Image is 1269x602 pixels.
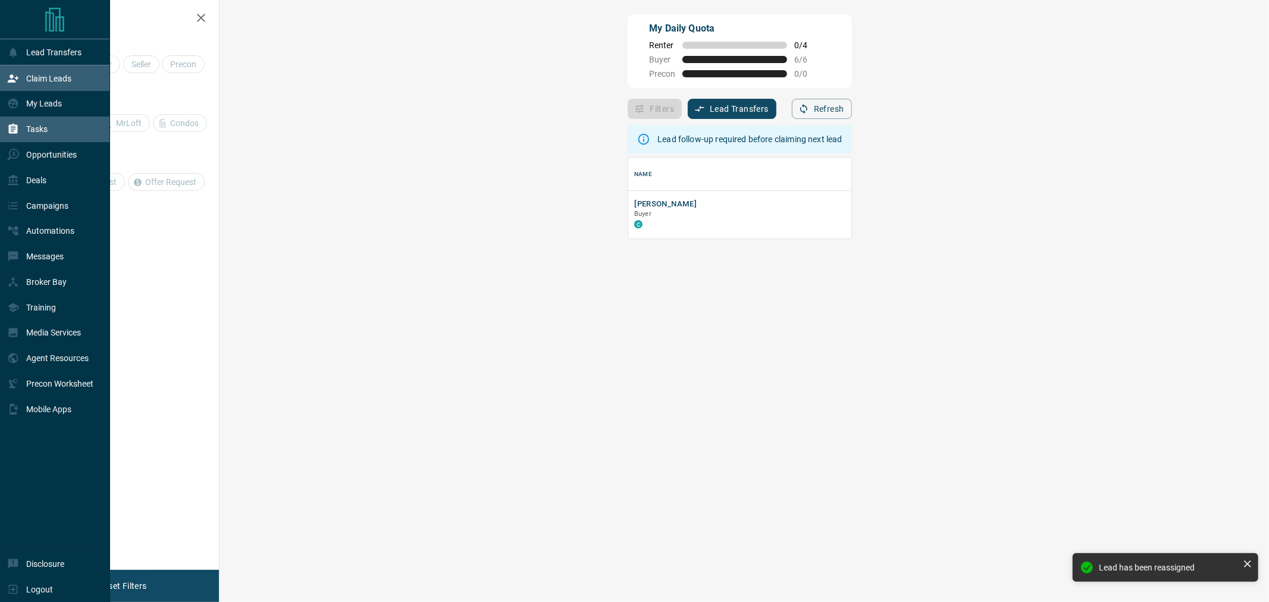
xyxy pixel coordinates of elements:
[794,69,820,79] span: 0 / 0
[649,55,675,64] span: Buyer
[1099,563,1238,572] div: Lead has been reassigned
[628,158,1176,191] div: Name
[634,220,643,228] div: condos.ca
[649,21,820,36] p: My Daily Quota
[688,99,776,119] button: Lead Transfers
[649,40,675,50] span: Renter
[794,55,820,64] span: 6 / 6
[792,99,852,119] button: Refresh
[90,576,154,596] button: Reset Filters
[794,40,820,50] span: 0 / 4
[634,199,697,210] button: [PERSON_NAME]
[649,69,675,79] span: Precon
[38,12,207,26] h2: Filters
[634,158,652,191] div: Name
[634,210,651,218] span: Buyer
[657,128,842,150] div: Lead follow-up required before claiming next lead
